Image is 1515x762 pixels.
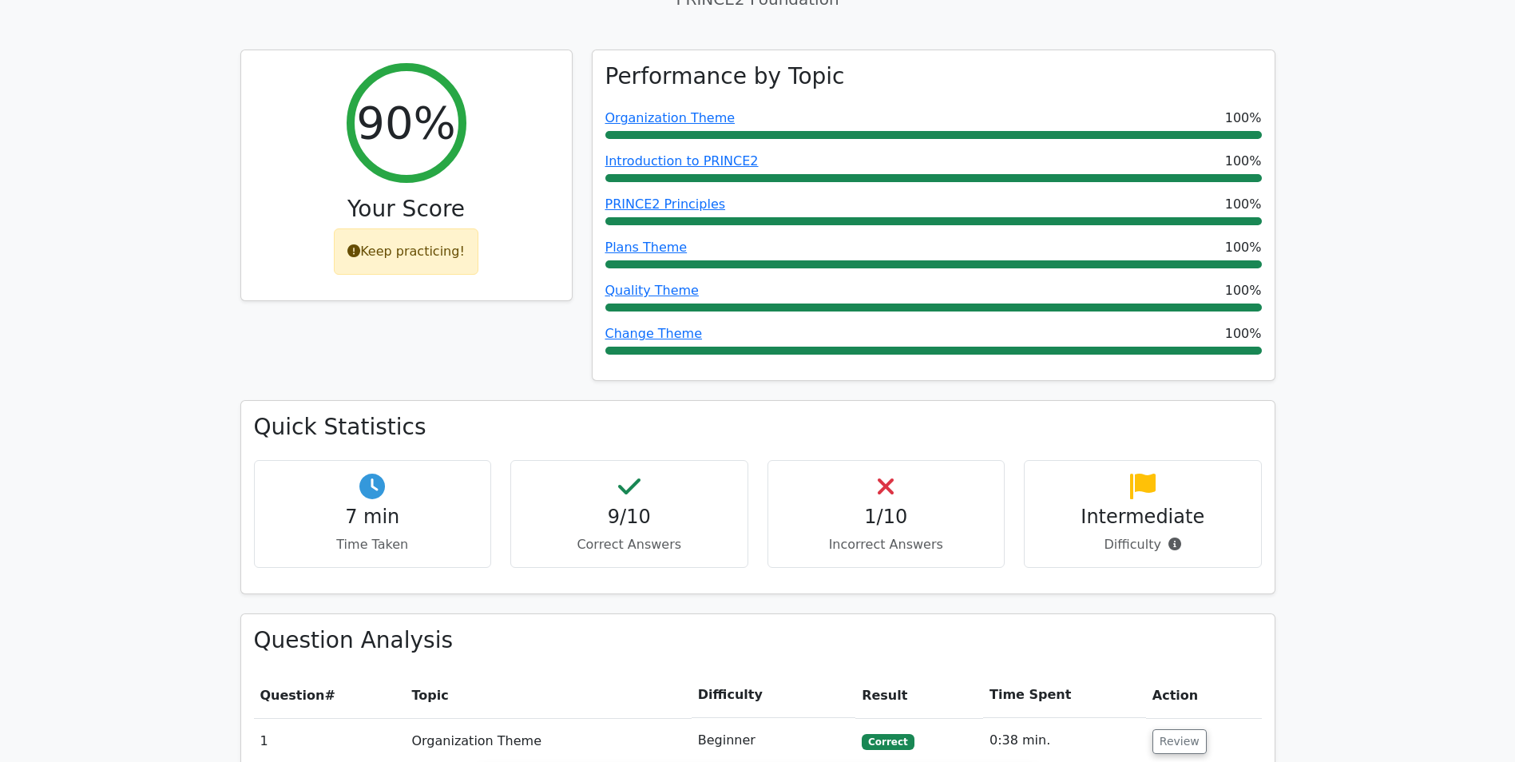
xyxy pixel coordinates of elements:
h4: 7 min [268,506,478,529]
span: 100% [1225,281,1262,300]
a: Organization Theme [605,110,736,125]
span: 100% [1225,152,1262,171]
p: Incorrect Answers [781,535,992,554]
p: Correct Answers [524,535,735,554]
h2: 90% [356,96,455,149]
p: Difficulty [1037,535,1248,554]
th: Time Spent [983,673,1146,718]
h4: 1/10 [781,506,992,529]
a: PRINCE2 Principles [605,196,726,212]
a: Change Theme [605,326,703,341]
h3: Question Analysis [254,627,1262,654]
p: Time Taken [268,535,478,554]
h4: Intermediate [1037,506,1248,529]
a: Introduction to PRINCE2 [605,153,759,169]
h4: 9/10 [524,506,735,529]
button: Review [1152,729,1207,754]
span: 100% [1225,195,1262,214]
a: Quality Theme [605,283,699,298]
h3: Performance by Topic [605,63,845,90]
div: Keep practicing! [334,228,478,275]
h3: Quick Statistics [254,414,1262,441]
span: Question [260,688,325,703]
span: 100% [1225,238,1262,257]
th: Difficulty [692,673,855,718]
th: Topic [405,673,691,718]
span: 100% [1225,324,1262,343]
a: Plans Theme [605,240,688,255]
h3: Your Score [254,196,559,223]
span: 100% [1225,109,1262,128]
th: # [254,673,406,718]
span: Correct [862,734,914,750]
th: Result [855,673,983,718]
th: Action [1146,673,1262,718]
